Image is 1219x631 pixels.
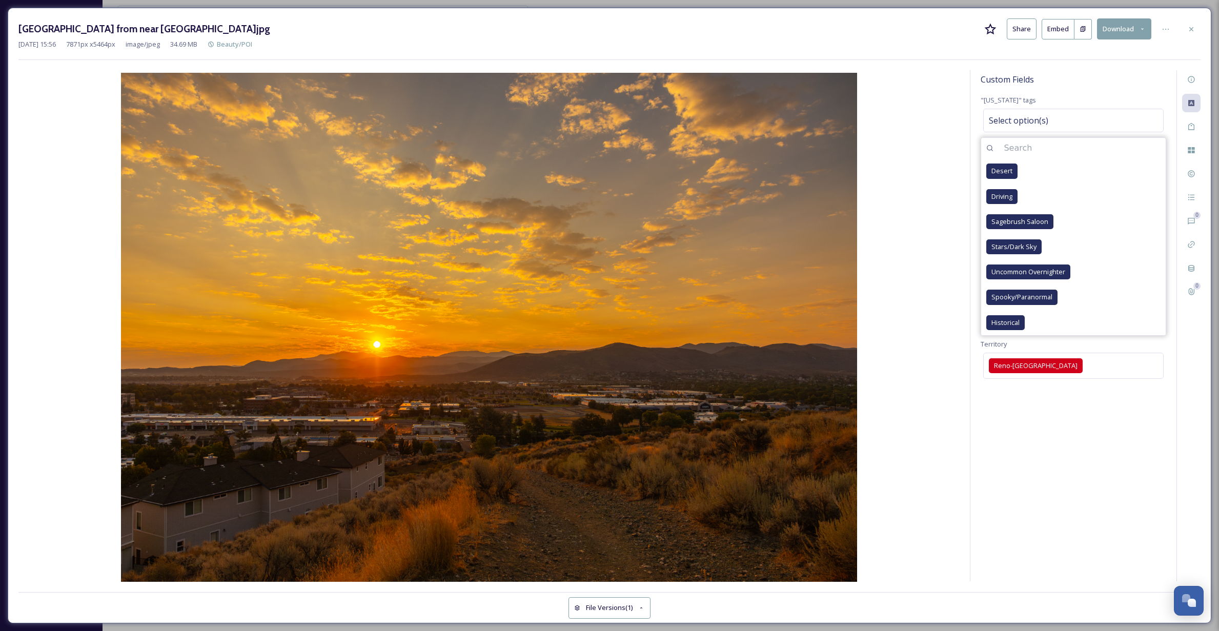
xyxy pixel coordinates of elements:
span: Select option(s) [989,114,1048,127]
span: "[US_STATE]" tags [981,95,1036,105]
span: Historical [991,318,1020,328]
span: 7871 px x 5464 px [66,39,115,49]
span: Custom Fields [981,73,1034,86]
button: File Versions(1) [568,597,651,618]
span: Beauty/POI [217,39,252,49]
button: Open Chat [1174,586,1204,616]
span: Spooky/Paranormal [991,292,1052,302]
div: 0 [1193,212,1201,219]
span: Sagebrush Saloon [991,217,1048,227]
button: Share [1007,18,1037,39]
span: Reno-[GEOGRAPHIC_DATA] [994,361,1078,371]
span: Driving [991,192,1012,201]
span: image/jpeg [126,39,160,49]
span: 34.69 MB [170,39,197,49]
div: 0 [1193,282,1201,290]
span: Desert [991,166,1012,176]
span: Uncommon Overnighter [991,267,1065,277]
span: Stars/Dark Sky [991,242,1037,252]
img: South%20Carson%20City%20from%20near%20C%20Hill.jpg [18,73,960,584]
h3: [GEOGRAPHIC_DATA] from near [GEOGRAPHIC_DATA]jpg [18,22,270,36]
input: Search [999,137,1166,159]
span: [DATE] 15:56 [18,39,56,49]
span: Territory [981,339,1007,349]
button: Embed [1042,19,1074,39]
button: Download [1097,18,1151,39]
